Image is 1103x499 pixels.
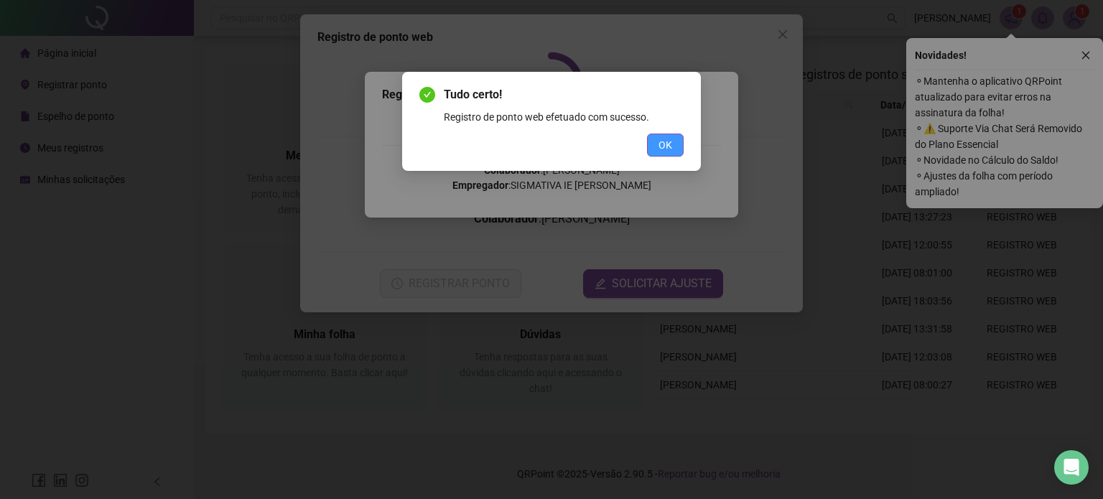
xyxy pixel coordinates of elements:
[444,109,684,125] div: Registro de ponto web efetuado com sucesso.
[419,87,435,103] span: check-circle
[444,86,684,103] span: Tudo certo!
[1054,450,1089,485] div: Open Intercom Messenger
[647,134,684,157] button: OK
[658,137,672,153] span: OK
